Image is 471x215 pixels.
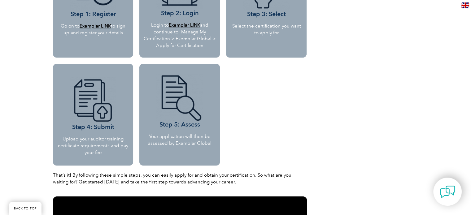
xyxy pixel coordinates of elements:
[58,135,129,156] p: Upload your auditor training certificate requirements and pay your fee
[9,202,41,215] a: BACK TO TOP
[58,77,129,131] h3: Step 4: Submit
[80,23,111,29] a: Exemplar LINK
[169,22,200,28] a: Exemplar LINK
[440,184,455,200] img: contact-chat.png
[231,23,302,36] p: Select the certification you want to apply for
[461,2,469,8] img: en
[142,133,218,147] p: Your application will then be assessed by Exemplar Global
[143,22,216,49] p: Login to and continue to: Manage My Certification > Exemplar Global > Apply for Certification
[58,23,129,36] p: Go on to to sign up and register your details
[53,172,307,185] p: That’s it! By following these simple steps, you can easily apply for and obtain your certificatio...
[142,74,218,128] h3: Step 5: Assess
